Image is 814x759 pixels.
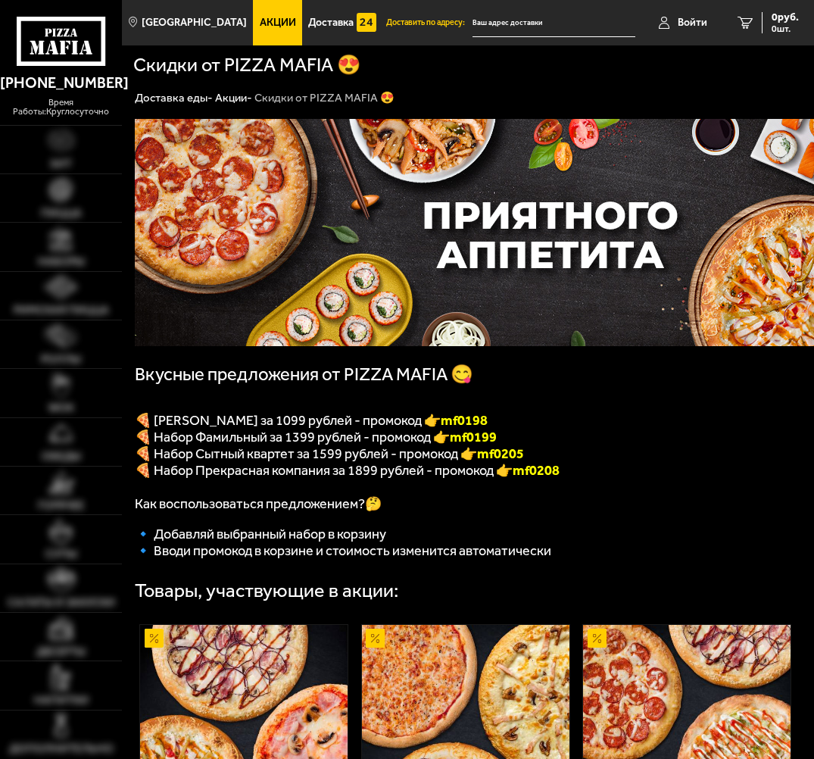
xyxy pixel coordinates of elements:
[9,743,114,754] span: Дополнительно
[772,12,799,23] span: 0 руб.
[38,500,84,511] span: Горячее
[477,445,524,462] b: mf0205
[772,24,799,33] span: 0 шт.
[135,445,524,462] span: 🍕 Набор Сытный квартет за 1599 рублей - промокод 👉
[441,412,488,429] font: mf0198
[135,429,497,445] span: 🍕 Набор Фамильный за 1399 рублей - промокод 👉
[450,429,497,445] b: mf0199
[50,158,72,170] span: Хит
[135,462,513,479] span: 🍕 Набор Прекрасная компания за 1899 рублей - промокод 👉
[8,597,115,608] span: Салаты и закуски
[386,19,472,27] span: Доставить по адресу:
[308,17,354,28] span: Доставка
[135,526,386,542] span: 🔹 Добавляй выбранный набор в корзину
[41,354,81,365] span: Роллы
[135,581,398,600] div: Товары, участвующие в акции:
[513,462,560,479] span: mf0208
[135,542,551,559] span: 🔹 Вводи промокод в корзине и стоимость изменится автоматически
[357,13,376,32] img: 15daf4d41897b9f0e9f617042186c801.svg
[215,91,252,105] a: Акции-
[678,17,707,28] span: Войти
[145,629,164,648] img: Акционный
[38,256,85,267] span: Наборы
[41,208,82,219] span: Пицца
[135,364,473,385] span: Вкусные предложения от PIZZA MAFIA 😋
[260,17,296,28] span: Акции
[42,451,81,462] span: Обеды
[142,17,247,28] span: [GEOGRAPHIC_DATA]
[14,305,109,316] span: Римская пицца
[133,55,360,74] h1: Скидки от PIZZA MAFIA 😍
[135,495,382,512] span: Как воспользоваться предложением?🤔
[36,646,86,657] span: Десерты
[472,9,635,37] input: Ваш адрес доставки
[34,695,89,706] span: Напитки
[366,629,385,648] img: Акционный
[588,629,607,648] img: Акционный
[135,412,488,429] span: 🍕 [PERSON_NAME] за 1099 рублей - промокод 👉
[135,91,213,105] a: Доставка еды-
[48,402,74,414] span: WOK
[254,91,395,106] div: Скидки от PIZZA MAFIA 😍
[45,548,77,560] span: Супы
